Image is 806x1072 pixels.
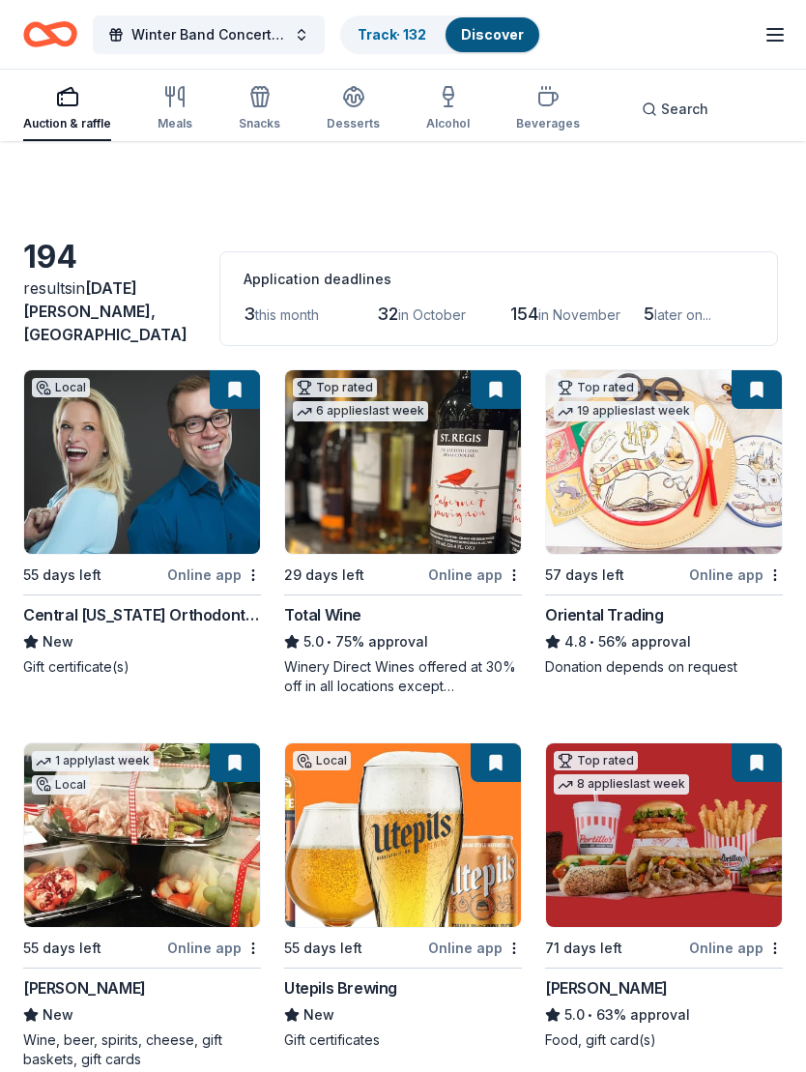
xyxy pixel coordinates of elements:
img: Image for Oriental Trading [546,370,782,554]
a: Image for Total WineTop rated6 applieslast week29 days leftOnline appTotal Wine5.0•75% approvalWi... [284,369,522,696]
div: Alcohol [426,116,470,131]
img: Image for Surdyk's [24,743,260,927]
span: 5.0 [564,1003,585,1027]
div: Top rated [293,378,377,397]
span: • [588,1007,592,1023]
div: Top rated [554,378,638,397]
div: Online app [428,563,522,587]
a: Discover [461,26,524,43]
div: 194 [23,238,196,276]
div: 57 days left [545,564,624,587]
div: Central [US_STATE] Orthodontics [23,603,261,626]
button: Alcohol [426,77,470,141]
a: Image for Oriental TradingTop rated19 applieslast week57 days leftOnline appOriental Trading4.8•5... [545,369,783,677]
button: Winter Band Concert and Online Auction [93,15,325,54]
div: Meals [158,116,192,131]
div: Online app [689,936,783,960]
span: • [327,634,331,650]
div: 1 apply last week [32,751,154,771]
img: Image for Portillo's [546,743,782,927]
div: Total Wine [284,603,361,626]
span: New [303,1003,334,1027]
div: Food, gift card(s) [545,1030,783,1050]
div: Donation depends on request [545,657,783,677]
div: Desserts [327,116,380,131]
button: Search [626,90,724,129]
span: 5 [644,304,654,324]
div: 56% approval [545,630,783,653]
span: in [23,278,187,344]
div: Online app [428,936,522,960]
div: Online app [167,563,261,587]
div: Online app [689,563,783,587]
a: Image for Surdyk's1 applylast weekLocal55 days leftOnline app[PERSON_NAME]NewWine, beer, spirits,... [23,742,261,1069]
div: Utepils Brewing [284,976,397,1000]
a: Image for Portillo'sTop rated8 applieslast week71 days leftOnline app[PERSON_NAME]5.0•63% approva... [545,742,783,1050]
a: Image for Utepils BrewingLocal55 days leftOnline appUtepils BrewingNewGift certificates [284,742,522,1050]
div: 55 days left [23,564,101,587]
div: 75% approval [284,630,522,653]
span: 4.8 [564,630,587,653]
div: Local [32,775,90,795]
div: 55 days left [23,937,101,960]
div: [PERSON_NAME] [545,976,668,1000]
span: [DATE][PERSON_NAME], [GEOGRAPHIC_DATA] [23,278,187,344]
span: New [43,1003,73,1027]
div: Local [32,378,90,397]
span: this month [255,306,319,323]
div: Winery Direct Wines offered at 30% off in all locations except [GEOGRAPHIC_DATA], [GEOGRAPHIC_DAT... [284,657,522,696]
div: Wine, beer, spirits, cheese, gift baskets, gift cards [23,1030,261,1069]
button: Beverages [516,77,580,141]
div: 8 applies last week [554,774,689,795]
span: 3 [244,304,255,324]
div: Online app [167,936,261,960]
span: 32 [377,304,398,324]
button: Auction & raffle [23,77,111,141]
span: in November [538,306,620,323]
div: results [23,276,196,346]
span: • [590,634,594,650]
div: 6 applies last week [293,401,428,421]
div: 55 days left [284,937,362,960]
div: Beverages [516,116,580,131]
span: 154 [510,304,538,324]
div: 71 days left [545,937,622,960]
span: Winter Band Concert and Online Auction [131,23,286,46]
span: in October [398,306,466,323]
a: Home [23,12,77,57]
img: Image for Total Wine [285,370,521,554]
button: Meals [158,77,192,141]
div: Local [293,751,351,770]
div: Top rated [554,751,638,770]
div: Gift certificates [284,1030,522,1050]
span: Search [661,98,708,121]
div: 63% approval [545,1003,783,1027]
div: Application deadlines [244,268,754,291]
span: 5.0 [303,630,324,653]
div: [PERSON_NAME] [23,976,146,1000]
div: Auction & raffle [23,116,111,131]
span: later on... [654,306,711,323]
img: Image for Central Minnesota Orthodontics [24,370,260,554]
div: 19 applies last week [554,401,694,421]
button: Desserts [327,77,380,141]
div: Gift certificate(s) [23,657,261,677]
button: Track· 132Discover [340,15,541,54]
span: New [43,630,73,653]
a: Track· 132 [358,26,426,43]
div: 29 days left [284,564,364,587]
div: Snacks [239,116,280,131]
button: Snacks [239,77,280,141]
img: Image for Utepils Brewing [285,743,521,927]
div: Oriental Trading [545,603,664,626]
a: Image for Central Minnesota OrthodonticsLocal55 days leftOnline appCentral [US_STATE] Orthodontic... [23,369,261,677]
